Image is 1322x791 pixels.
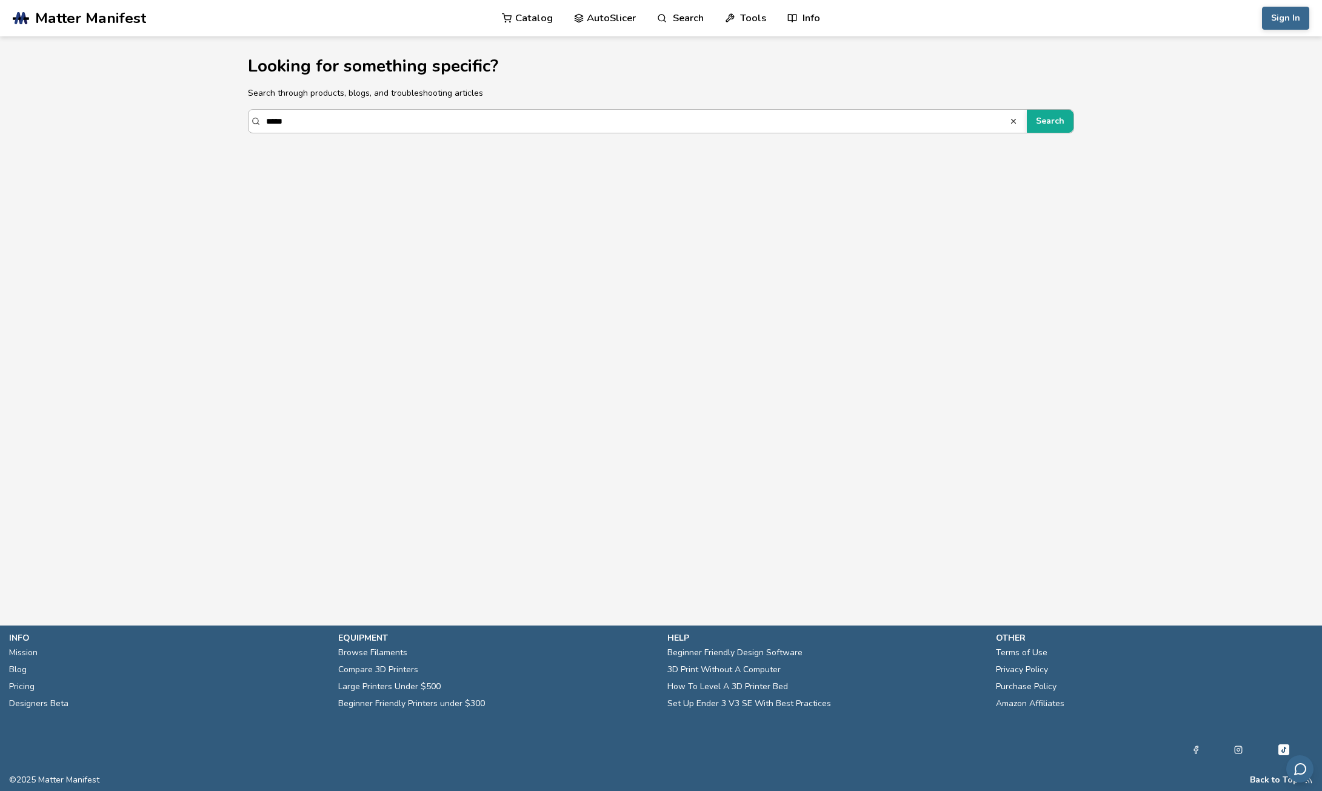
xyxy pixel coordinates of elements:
button: Back to Top [1250,775,1298,785]
a: Large Printers Under $500 [338,678,441,695]
a: How To Level A 3D Printer Bed [667,678,788,695]
a: Purchase Policy [996,678,1057,695]
a: RSS Feed [1304,775,1313,785]
button: Search [1027,110,1073,133]
a: Designers Beta [9,695,68,712]
a: Blog [9,661,27,678]
a: Beginner Friendly Printers under $300 [338,695,485,712]
a: Tiktok [1277,743,1291,757]
a: Privacy Policy [996,661,1048,678]
a: Browse Filaments [338,644,407,661]
h1: Looking for something specific? [248,57,1075,76]
a: Compare 3D Printers [338,661,418,678]
p: equipment [338,632,655,644]
a: Instagram [1234,743,1243,757]
a: 3D Print Without A Computer [667,661,781,678]
a: Mission [9,644,38,661]
a: Pricing [9,678,35,695]
a: Set Up Ender 3 V3 SE With Best Practices [667,695,831,712]
p: help [667,632,984,644]
button: Sign In [1262,7,1309,30]
span: Matter Manifest [35,10,146,27]
button: Search [1009,117,1021,125]
span: © 2025 Matter Manifest [9,775,99,785]
a: Facebook [1192,743,1200,757]
a: Beginner Friendly Design Software [667,644,803,661]
a: Terms of Use [996,644,1047,661]
p: Search through products, blogs, and troubleshooting articles [248,87,1075,99]
p: other [996,632,1313,644]
p: info [9,632,326,644]
a: Amazon Affiliates [996,695,1064,712]
input: Search [266,110,1010,132]
button: Send feedback via email [1286,755,1314,783]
